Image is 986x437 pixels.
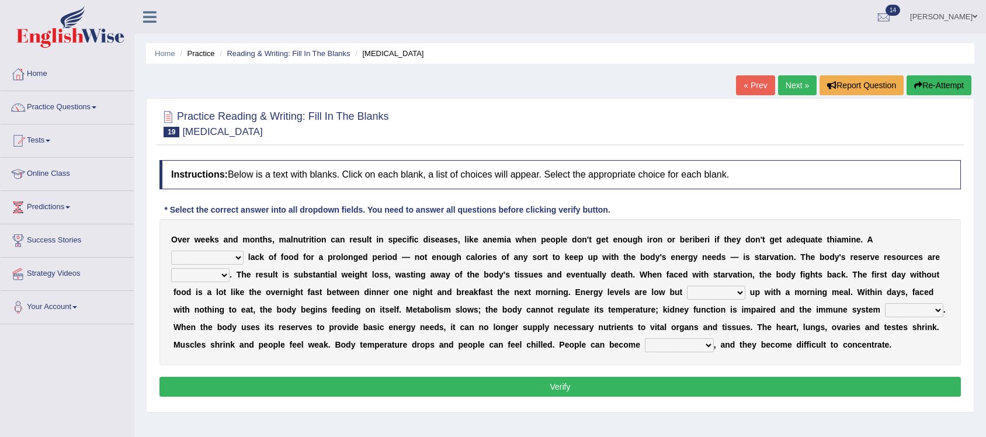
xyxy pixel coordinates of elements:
b: i [782,252,784,262]
b: A [867,235,873,244]
b: t [303,235,306,244]
b: g [596,235,602,244]
b: t [611,252,614,262]
b: t [553,252,556,262]
b: e [358,252,363,262]
b: a [786,235,791,244]
b: d [745,235,751,244]
b: o [537,252,542,262]
b: e [681,252,685,262]
b: i [485,252,488,262]
b: c [255,252,259,262]
b: v [178,235,182,244]
b: i [835,235,837,244]
b: r [906,252,909,262]
b: . [230,270,232,279]
b: t [815,235,818,244]
a: Home [155,49,175,58]
b: q [800,235,806,244]
b: o [419,252,425,262]
b: e [707,252,712,262]
h4: Below is a text with blanks. Click on each blank, a list of choices will appear. Select the appro... [159,160,961,189]
b: i [714,235,717,244]
b: i [693,235,695,244]
b: s [745,252,750,262]
b: d [233,235,238,244]
b: o [577,235,582,244]
b: n [321,235,327,244]
b: a [762,252,766,262]
b: r [689,235,692,244]
b: e [685,235,689,244]
b: e [201,235,206,244]
b: g [633,235,638,244]
b: n [348,252,353,262]
b: e [887,252,892,262]
b: c [466,252,471,262]
b: O [171,235,178,244]
b: p [556,235,561,244]
b: a [286,235,291,244]
b: o [250,235,255,244]
b: n [658,235,663,244]
b: a [318,252,323,262]
button: Verify [159,377,961,397]
b: i [309,235,311,244]
b: e [810,252,815,262]
b: h [614,252,619,262]
b: u [627,235,633,244]
b: s [444,235,449,244]
b: s [268,235,272,244]
div: * Select the correct answer into all dropdown fields. You need to answer all questions before cli... [159,204,615,216]
b: e [488,252,492,262]
b: Instructions: [171,169,228,179]
b: o [623,235,628,244]
b: e [546,235,551,244]
b: s [918,252,923,262]
b: o [269,252,274,262]
b: g [452,252,457,262]
b: i [467,235,469,244]
b: r [333,252,336,262]
b: l [561,235,563,244]
b: n [255,235,260,244]
b: e [182,235,187,244]
b: o [784,252,789,262]
b: m [497,235,504,244]
b: s [388,235,393,244]
b: e [527,235,532,244]
b: v [769,252,774,262]
b: a [471,252,475,262]
b: c [331,235,335,244]
b: r [704,235,707,244]
b: p [593,252,598,262]
b: m [842,235,849,244]
b: ' [839,252,841,262]
b: s [755,252,759,262]
b: n [293,235,298,244]
b: ' [659,252,661,262]
b: p [372,252,377,262]
b: r [685,252,688,262]
b: e [711,252,716,262]
b: r [650,235,652,244]
a: Success Stories [1,224,134,254]
b: d [363,252,368,262]
b: e [435,235,440,244]
b: o [667,235,672,244]
b: u [298,235,303,244]
b: i [412,235,414,244]
b: i [504,235,506,244]
b: s [214,235,219,244]
b: d [829,252,835,262]
b: c [909,252,914,262]
b: o [442,252,447,262]
b: y [835,252,839,262]
b: o [751,235,756,244]
b: n [789,252,794,262]
b: o [477,252,482,262]
b: a [224,235,228,244]
b: f [506,252,509,262]
b: p [578,252,584,262]
b: e [570,252,574,262]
